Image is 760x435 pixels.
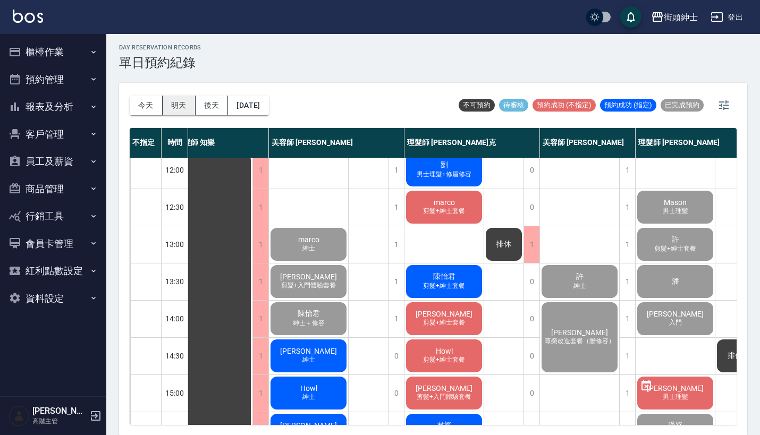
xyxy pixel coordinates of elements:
div: 0 [388,375,404,412]
button: 會員卡管理 [4,230,102,258]
h3: 單日預約紀錄 [119,55,201,70]
div: 0 [523,338,539,374]
div: 1 [252,375,268,412]
span: 剪髮+紳士套餐 [421,282,467,291]
span: 入門 [667,318,684,327]
span: [PERSON_NAME] [645,310,706,318]
span: 許 [574,272,586,282]
div: 1 [388,226,404,263]
span: 剪髮+紳士套餐 [421,207,467,216]
div: 1 [252,189,268,226]
span: [PERSON_NAME] [278,421,339,430]
button: [DATE] [228,96,268,115]
div: 15:00 [162,374,188,412]
button: 今天 [130,96,163,115]
span: Howl [434,347,455,355]
button: 員工及薪資 [4,148,102,175]
button: 客戶管理 [4,121,102,148]
button: 商品管理 [4,175,102,203]
button: 登出 [706,7,747,27]
span: 紳士 [571,282,588,291]
span: 男士理髮 [661,207,690,216]
span: 預約成功 (不指定) [533,100,596,110]
span: 剪髮+入門體驗套餐 [415,393,474,402]
div: 1 [252,226,268,263]
div: 理髮師 [PERSON_NAME]克 [404,128,540,158]
button: 報表及分析 [4,93,102,121]
div: 1 [252,301,268,337]
div: 時間 [162,128,188,158]
span: 剪髮+紳士套餐 [421,318,467,327]
span: 排休 [725,351,745,361]
div: 美容師 [PERSON_NAME] [269,128,404,158]
div: 1 [619,301,635,337]
span: 男士理髮+修眉修容 [415,170,474,179]
span: 男士理髮 [661,393,690,402]
div: 0 [388,338,404,374]
div: 1 [252,338,268,374]
div: 1 [619,338,635,374]
div: 0 [523,263,539,300]
button: 紅利點數設定 [4,257,102,285]
span: 君翊 [435,421,454,430]
img: Logo [13,10,43,23]
div: 不指定 [130,128,162,158]
div: 1 [388,263,404,300]
button: 櫃檯作業 [4,38,102,66]
span: 許 [670,235,681,244]
div: 14:30 [162,337,188,374]
span: [PERSON_NAME] [278,347,339,355]
div: 13:00 [162,226,188,263]
div: 1 [523,226,539,263]
span: 剪髮+入門體驗套餐 [279,281,338,290]
span: 紳士＋修容 [291,319,327,328]
button: 明天 [163,96,196,115]
span: 已完成預約 [661,100,704,110]
div: 1 [619,152,635,189]
div: 0 [523,375,539,412]
span: 不可預約 [459,100,495,110]
div: 1 [619,263,635,300]
div: 12:00 [162,151,188,189]
div: 理髮師 知樂 [173,128,269,158]
span: [PERSON_NAME] [549,328,610,337]
div: 0 [523,301,539,337]
span: 預約成功 (指定) [600,100,656,110]
span: Howl [298,384,319,393]
button: save [620,6,641,28]
span: Mason [662,198,689,207]
button: 街頭紳士 [647,6,702,28]
span: marco [296,235,322,244]
button: 行銷工具 [4,202,102,230]
img: Person [9,405,30,427]
span: 紳士 [300,355,317,364]
div: 0 [523,152,539,189]
div: 1 [619,226,635,263]
span: 劉 [438,160,450,170]
div: 12:30 [162,189,188,226]
span: 陳怡君 [295,309,322,319]
span: 過路 [666,421,685,430]
div: 1 [619,375,635,412]
span: marco [432,198,457,207]
div: 1 [388,189,404,226]
div: 14:00 [162,300,188,337]
button: 預約管理 [4,66,102,93]
span: 紳士 [300,244,317,253]
span: 剪髮+紳士套餐 [652,244,698,253]
div: 1 [388,152,404,189]
span: [PERSON_NAME] [278,272,339,281]
button: 資料設定 [4,285,102,312]
span: [PERSON_NAME] [413,384,475,393]
div: 街頭紳士 [664,11,698,24]
div: 0 [523,189,539,226]
span: 潘 [670,277,681,286]
button: 後天 [196,96,229,115]
span: [PERSON_NAME] [645,384,706,393]
div: 1 [619,189,635,226]
span: [PERSON_NAME] [413,310,475,318]
span: 排休 [494,240,513,249]
h5: [PERSON_NAME] [32,406,87,416]
div: 1 [252,152,268,189]
span: 剪髮+紳士套餐 [421,355,467,364]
